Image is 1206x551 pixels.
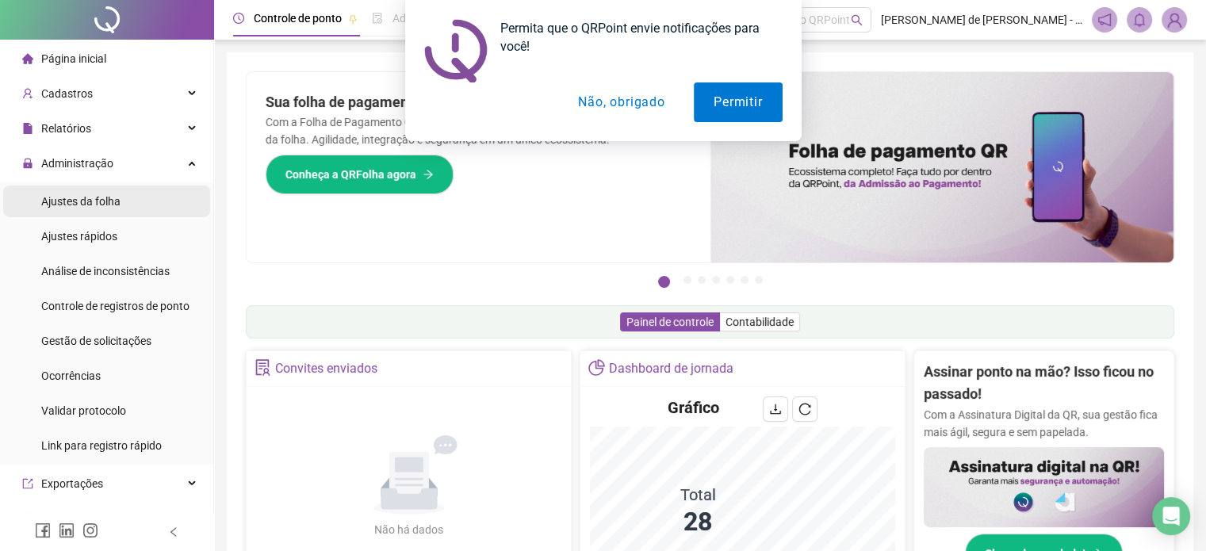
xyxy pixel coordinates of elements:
[755,276,763,284] button: 7
[710,72,1174,262] img: banner%2F8d14a306-6205-4263-8e5b-06e9a85ad873.png
[741,276,748,284] button: 6
[285,166,416,183] span: Conheça a QRFolha agora
[41,512,100,525] span: Integrações
[41,369,101,382] span: Ocorrências
[35,522,51,538] span: facebook
[726,276,734,284] button: 5
[59,522,75,538] span: linkedin
[924,447,1164,527] img: banner%2F02c71560-61a6-44d4-94b9-c8ab97240462.png
[41,157,113,170] span: Administração
[168,526,179,538] span: left
[41,300,190,312] span: Controle de registros de ponto
[41,265,170,277] span: Análise de inconsistências
[1152,497,1190,535] div: Open Intercom Messenger
[658,276,670,288] button: 1
[769,403,782,415] span: download
[275,355,377,382] div: Convites enviados
[82,522,98,538] span: instagram
[668,396,719,419] h4: Gráfico
[924,406,1164,441] p: Com a Assinatura Digital da QR, sua gestão fica mais ágil, segura e sem papelada.
[558,82,684,122] button: Não, obrigado
[712,276,720,284] button: 4
[698,276,706,284] button: 3
[41,477,103,490] span: Exportações
[266,155,454,194] button: Conheça a QRFolha agora
[683,276,691,284] button: 2
[924,361,1164,406] h2: Assinar ponto na mão? Isso ficou no passado!
[694,82,782,122] button: Permitir
[609,355,733,382] div: Dashboard de jornada
[588,359,605,376] span: pie-chart
[798,403,811,415] span: reload
[41,195,121,208] span: Ajustes da folha
[22,478,33,489] span: export
[41,439,162,452] span: Link para registro rápido
[41,335,151,347] span: Gestão de solicitações
[424,19,488,82] img: notification icon
[22,158,33,169] span: lock
[626,316,714,328] span: Painel de controle
[423,169,434,180] span: arrow-right
[41,404,126,417] span: Validar protocolo
[336,521,482,538] div: Não há dados
[726,316,794,328] span: Contabilidade
[41,230,117,243] span: Ajustes rápidos
[488,19,783,55] div: Permita que o QRPoint envie notificações para você!
[255,359,271,376] span: solution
